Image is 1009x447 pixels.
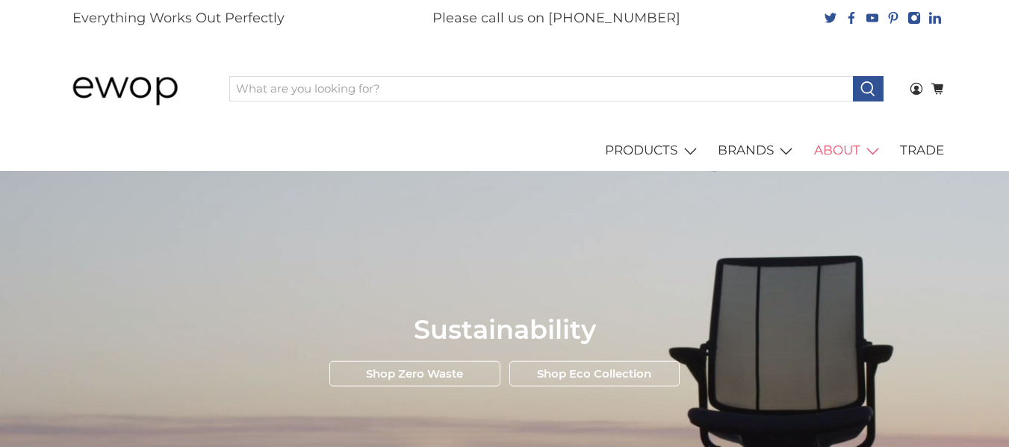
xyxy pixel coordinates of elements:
p: Everything Works Out Perfectly [72,8,285,28]
input: What are you looking for? [229,76,854,101]
a: BRANDS [710,130,806,172]
p: Please call us on [PHONE_NUMBER] [432,8,680,28]
span: Sustainability [414,313,596,346]
a: Shop Zero Waste [329,361,500,387]
a: PRODUCTS [597,130,710,172]
a: Shop Eco Collection [509,361,680,387]
a: ABOUT [805,130,892,172]
nav: main navigation [57,130,953,172]
a: TRADE [892,130,953,172]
